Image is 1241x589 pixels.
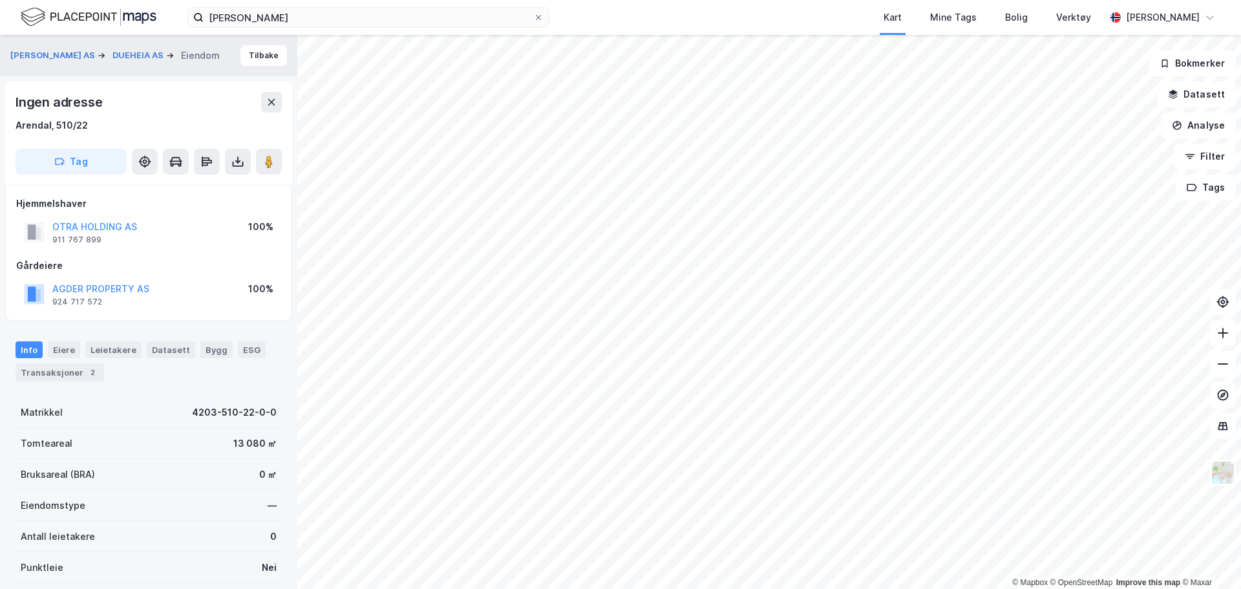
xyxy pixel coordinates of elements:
[21,529,95,544] div: Antall leietakere
[200,341,233,358] div: Bygg
[16,196,281,211] div: Hjemmelshaver
[52,235,101,245] div: 911 767 899
[1176,175,1236,200] button: Tags
[192,405,277,420] div: 4203-510-22-0-0
[1012,578,1048,587] a: Mapbox
[112,49,166,62] button: DUEHEIA AS
[240,45,287,66] button: Tilbake
[16,341,43,358] div: Info
[930,10,977,25] div: Mine Tags
[52,297,102,307] div: 924 717 572
[1050,578,1113,587] a: OpenStreetMap
[21,467,95,482] div: Bruksareal (BRA)
[86,366,99,379] div: 2
[1149,50,1236,76] button: Bokmerker
[147,341,195,358] div: Datasett
[248,219,273,235] div: 100%
[1116,578,1180,587] a: Improve this map
[85,341,142,358] div: Leietakere
[16,258,281,273] div: Gårdeiere
[204,8,533,27] input: Søk på adresse, matrikkel, gårdeiere, leietakere eller personer
[10,49,98,62] button: [PERSON_NAME] AS
[1161,112,1236,138] button: Analyse
[181,48,220,63] div: Eiendom
[238,341,266,358] div: ESG
[262,560,277,575] div: Nei
[21,498,85,513] div: Eiendomstype
[1056,10,1091,25] div: Verktøy
[21,6,156,28] img: logo.f888ab2527a4732fd821a326f86c7f29.svg
[21,436,72,451] div: Tomteareal
[16,149,127,175] button: Tag
[21,560,63,575] div: Punktleie
[233,436,277,451] div: 13 080 ㎡
[1157,81,1236,107] button: Datasett
[268,498,277,513] div: —
[16,363,104,381] div: Transaksjoner
[1174,144,1236,169] button: Filter
[259,467,277,482] div: 0 ㎡
[270,529,277,544] div: 0
[248,281,273,297] div: 100%
[1126,10,1200,25] div: [PERSON_NAME]
[21,405,63,420] div: Matrikkel
[48,341,80,358] div: Eiere
[16,118,88,133] div: Arendal, 510/22
[1211,460,1235,485] img: Z
[16,92,105,112] div: Ingen adresse
[884,10,902,25] div: Kart
[1176,527,1241,589] iframe: Chat Widget
[1005,10,1028,25] div: Bolig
